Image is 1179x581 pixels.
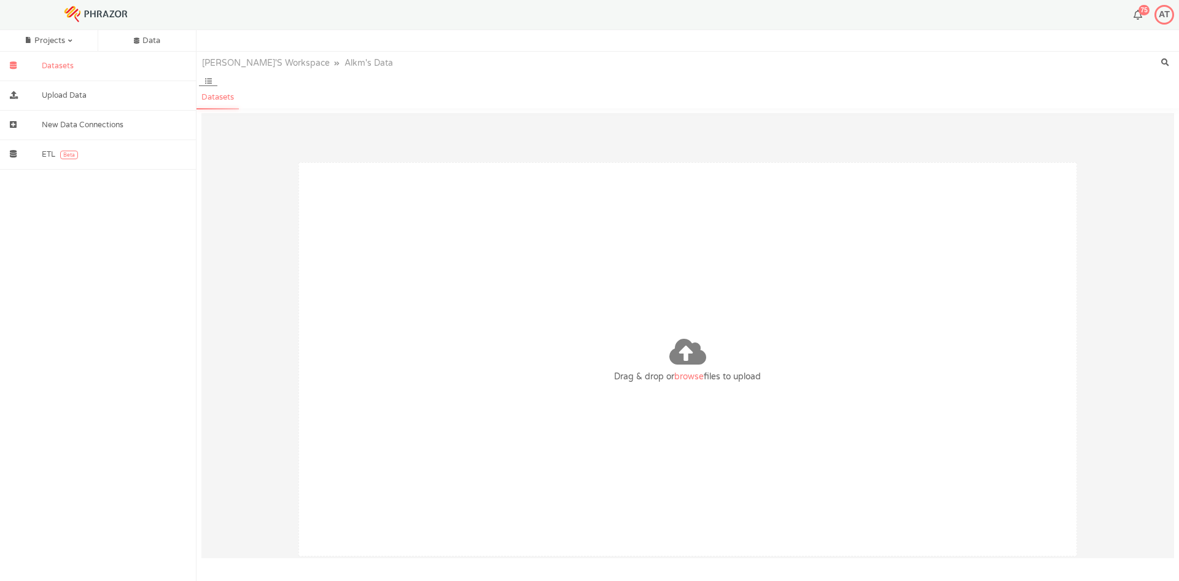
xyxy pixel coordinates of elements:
div: Datasets [39,61,186,71]
div: New Data Connections [39,121,186,130]
div: Projects [34,36,65,45]
span: Drag & drop or files to upload [596,371,779,382]
div: ETL [39,150,186,159]
nav: breadcrumb [196,52,769,74]
button: AT [1147,2,1179,27]
button: 75 [1134,10,1142,20]
button: Datasets [196,89,239,108]
div: Upload Data [39,91,186,100]
span: Datasets [201,92,234,102]
span: Data [142,36,160,45]
span: browse [674,371,704,382]
li: Alkm's workspace [201,57,344,69]
a: Alkm's data [344,57,394,69]
a: [PERSON_NAME]'s workspace [201,57,330,69]
span: Beta [60,151,78,159]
